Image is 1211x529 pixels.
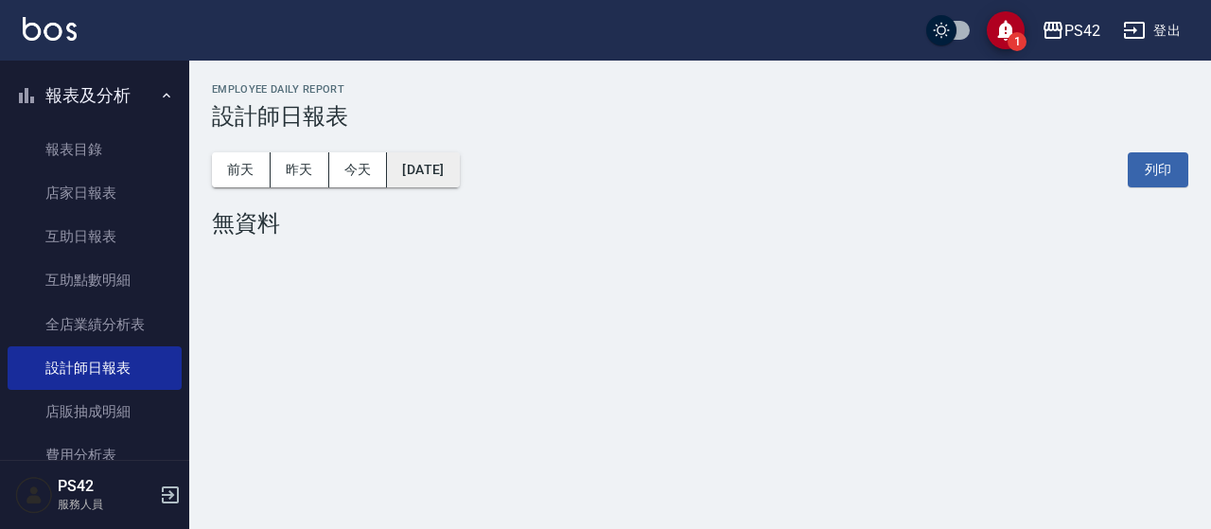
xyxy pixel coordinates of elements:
[8,346,182,390] a: 設計師日報表
[23,17,77,41] img: Logo
[387,152,459,187] button: [DATE]
[58,496,154,513] p: 服務人員
[8,258,182,302] a: 互助點數明細
[8,433,182,477] a: 費用分析表
[212,210,1188,237] div: 無資料
[8,71,182,120] button: 報表及分析
[8,390,182,433] a: 店販抽成明細
[212,152,271,187] button: 前天
[15,476,53,514] img: Person
[212,103,1188,130] h3: 設計師日報表
[8,215,182,258] a: 互助日報表
[8,171,182,215] a: 店家日報表
[212,83,1188,96] h2: Employee Daily Report
[8,128,182,171] a: 報表目錄
[1008,32,1027,51] span: 1
[329,152,388,187] button: 今天
[1115,13,1188,48] button: 登出
[987,11,1025,49] button: save
[8,303,182,346] a: 全店業績分析表
[58,477,154,496] h5: PS42
[1128,152,1188,187] button: 列印
[271,152,329,187] button: 昨天
[1064,19,1100,43] div: PS42
[1034,11,1108,50] button: PS42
